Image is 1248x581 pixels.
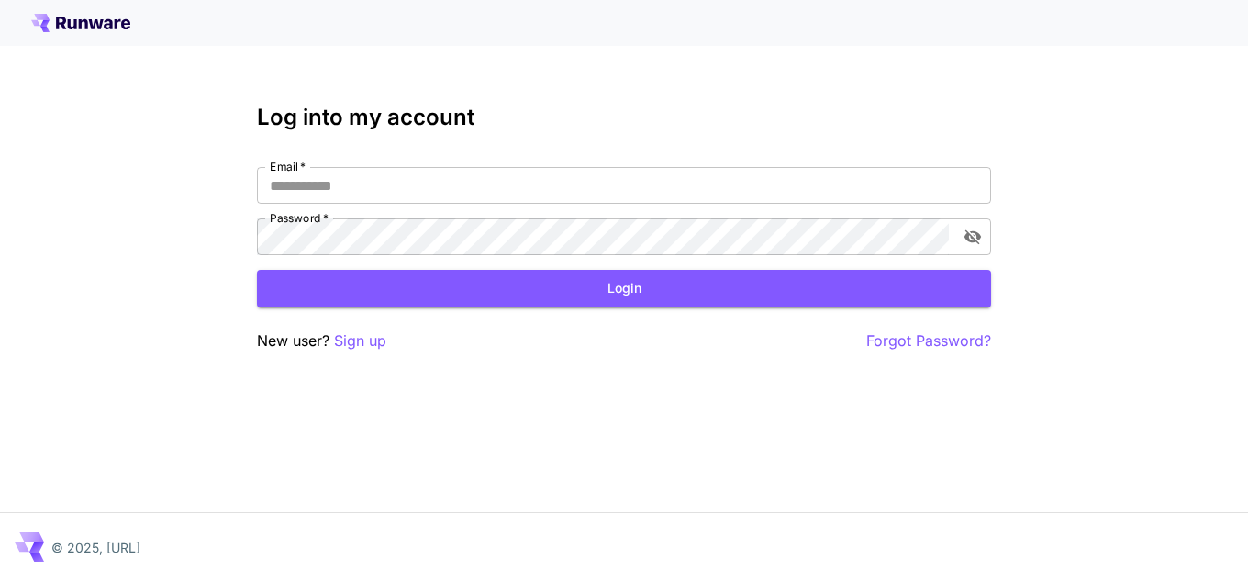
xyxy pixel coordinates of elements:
button: Sign up [334,330,386,352]
label: Password [270,210,329,226]
button: Login [257,270,991,307]
h3: Log into my account [257,105,991,130]
label: Email [270,159,306,174]
p: New user? [257,330,386,352]
button: toggle password visibility [956,220,989,253]
p: © 2025, [URL] [51,538,140,557]
button: Forgot Password? [866,330,991,352]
